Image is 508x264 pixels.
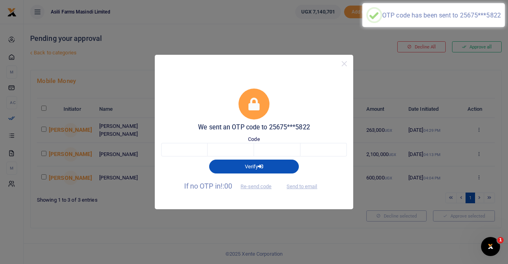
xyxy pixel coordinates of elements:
span: 1 [497,237,504,243]
button: Close [339,58,350,69]
h5: We sent an OTP code to 25675***5822 [161,123,347,131]
label: Code [248,135,260,143]
button: Verify [209,160,299,173]
iframe: Intercom live chat [481,237,500,256]
span: If no OTP in [184,182,279,190]
span: !:00 [221,182,232,190]
div: OTP code has been sent to 25675***5822 [382,12,501,19]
